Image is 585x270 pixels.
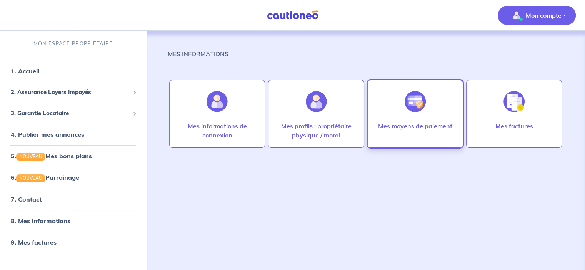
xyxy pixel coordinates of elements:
div: 7. Contact [3,192,143,207]
div: 6.NOUVEAUParrainage [3,170,143,185]
a: 4. Publier mes annonces [11,131,84,138]
span: 2. Assurance Loyers Impayés [11,88,130,97]
p: Mes informations de connexion [177,121,257,140]
div: 1. Accueil [3,63,143,79]
a: 9. Mes factures [11,239,57,246]
img: illu_credit_card_no_anim.svg [405,91,426,112]
img: illu_account.svg [207,91,228,112]
img: illu_account_add.svg [306,91,327,112]
div: 3. Garantie Locataire [3,106,143,121]
p: Mes moyens de paiement [378,121,452,131]
p: Mes profils : propriétaire physique / moral [276,121,356,140]
a: 1. Accueil [11,67,39,75]
div: 5.NOUVEAUMes bons plans [3,148,143,164]
div: 8. Mes informations [3,213,143,229]
a: 8. Mes informations [11,217,70,225]
a: 6.NOUVEAUParrainage [11,174,79,181]
a: 7. Contact [11,195,42,203]
img: illu_invoice.svg [503,91,525,112]
div: 2. Assurance Loyers Impayés [3,85,143,100]
p: Mes factures [495,121,533,131]
p: MON ESPACE PROPRIÉTAIRE [33,40,113,47]
img: illu_account_valid_menu.svg [510,9,523,22]
span: 3. Garantie Locataire [11,109,130,118]
button: illu_account_valid_menu.svgMon compte [498,6,576,25]
a: 5.NOUVEAUMes bons plans [11,152,92,160]
p: MES INFORMATIONS [168,49,228,58]
p: Mon compte [526,11,562,20]
div: 9. Mes factures [3,235,143,250]
img: Cautioneo [264,10,322,20]
div: 4. Publier mes annonces [3,127,143,142]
